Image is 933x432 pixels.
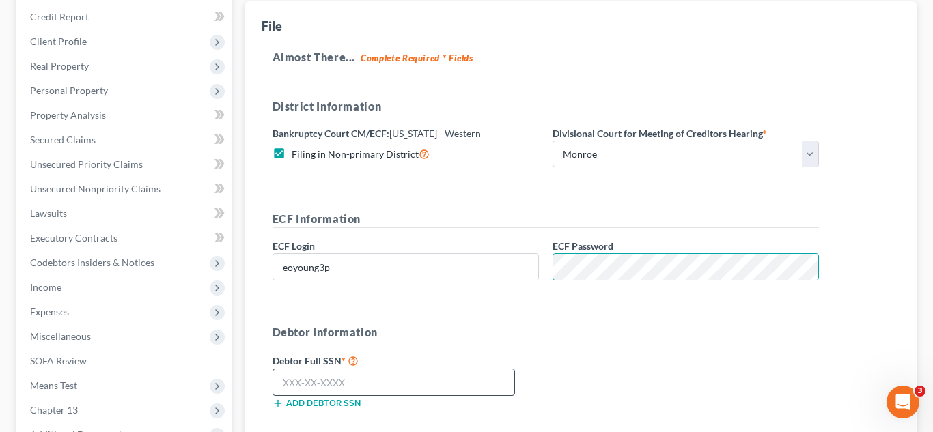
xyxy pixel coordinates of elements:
[19,349,232,373] a: SOFA Review
[30,183,161,195] span: Unsecured Nonpriority Claims
[389,128,481,139] span: [US_STATE] - Western
[19,128,232,152] a: Secured Claims
[30,281,61,293] span: Income
[30,330,91,342] span: Miscellaneous
[273,239,315,253] label: ECF Login
[30,60,89,72] span: Real Property
[19,177,232,201] a: Unsecured Nonpriority Claims
[30,257,154,268] span: Codebtors Insiders & Notices
[915,386,925,397] span: 3
[273,126,481,141] label: Bankruptcy Court CM/ECF:
[30,11,89,23] span: Credit Report
[30,158,143,170] span: Unsecured Priority Claims
[30,355,87,366] span: SOFA Review
[266,352,546,369] label: Debtor Full SSN
[30,134,96,145] span: Secured Claims
[887,386,919,418] iframe: Intercom live chat
[30,35,87,47] span: Client Profile
[273,324,819,341] h5: Debtor Information
[273,398,361,409] button: Add debtor SSN
[553,126,767,141] label: Divisional Court for Meeting of Creditors Hearing
[273,49,890,66] h5: Almost There...
[273,369,516,396] input: XXX-XX-XXXX
[19,152,232,177] a: Unsecured Priority Claims
[30,404,78,416] span: Chapter 13
[30,232,117,244] span: Executory Contracts
[19,5,232,29] a: Credit Report
[30,379,77,391] span: Means Test
[292,148,419,160] span: Filing in Non-primary District
[19,103,232,128] a: Property Analysis
[361,53,473,63] strong: Complete Required * Fields
[273,254,538,280] input: Enter ECF Login...
[30,85,108,96] span: Personal Property
[553,239,613,253] label: ECF Password
[273,211,819,228] h5: ECF Information
[262,18,282,34] div: File
[30,207,67,219] span: Lawsuits
[30,306,69,317] span: Expenses
[19,226,232,250] a: Executory Contracts
[273,98,819,115] h5: District Information
[19,201,232,226] a: Lawsuits
[30,109,106,121] span: Property Analysis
